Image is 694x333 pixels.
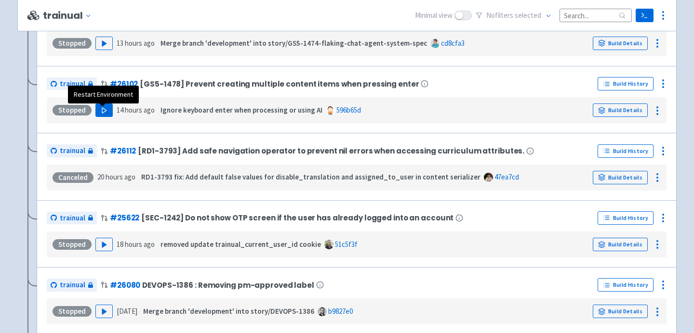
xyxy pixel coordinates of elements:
[47,212,97,225] a: trainual
[160,105,322,115] strong: Ignore keyboard enter when processing or using AI
[441,38,465,48] a: cd8cfa3
[60,213,85,224] span: trainual
[97,172,135,181] time: 20 hours ago
[95,37,113,50] button: Play
[53,38,92,49] div: Stopped
[141,172,480,181] strong: RD1-3793 fix: Add default false values for disable_translation and assigned_to_user in content se...
[117,240,155,249] time: 18 hours ago
[141,214,454,222] span: [SEC-1242] Do not show OTP screen if the user has already logged into an account
[95,305,113,318] button: Play
[140,80,419,88] span: [GS5-1478] Prevent creating multiple content items when pressing enter
[53,239,92,250] div: Stopped
[47,279,97,292] a: trainual
[598,144,654,158] a: Build History
[593,103,648,117] a: Build Details
[494,172,519,181] a: 47ea7cd
[95,103,113,117] button: Play
[560,9,632,22] input: Search...
[143,307,314,316] strong: Merge branch 'development' into story/DEVOPS-1386
[110,146,136,156] a: #26112
[60,145,85,156] span: trainual
[486,10,541,21] span: No filter s
[593,171,648,184] a: Build Details
[593,238,648,251] a: Build Details
[110,213,139,223] a: #25622
[95,238,113,251] button: Play
[117,38,155,48] time: 13 hours ago
[47,144,97,157] a: trainual
[43,10,95,21] button: trainual
[328,307,353,316] a: b9827e0
[515,11,541,20] span: selected
[415,10,453,21] span: Minimal view
[598,211,654,225] a: Build History
[110,280,140,290] a: #26080
[336,105,361,115] a: 596b65d
[110,79,138,89] a: #26102
[138,147,524,155] span: [RD1-3793] Add safe navigation operator to prevent nil errors when accessing curriculum attributes.
[117,105,155,115] time: 14 hours ago
[47,77,97,90] a: trainual
[598,77,654,90] a: Build History
[60,280,85,291] span: trainual
[335,240,358,249] a: 51c5f3f
[636,9,654,22] a: Terminal
[160,240,321,249] strong: removed update trainual_current_user_id cookie
[117,307,137,316] time: [DATE]
[160,38,427,48] strong: Merge branch 'development' into story/GS5-1474-flaking-chat-agent-system-spec
[53,105,92,115] div: Stopped
[593,37,648,50] a: Build Details
[142,281,314,289] span: DEVOPS-1386 : Removing pm-approved label
[593,305,648,318] a: Build Details
[53,306,92,317] div: Stopped
[60,78,85,90] span: trainual
[53,172,93,183] div: Canceled
[598,278,654,292] a: Build History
